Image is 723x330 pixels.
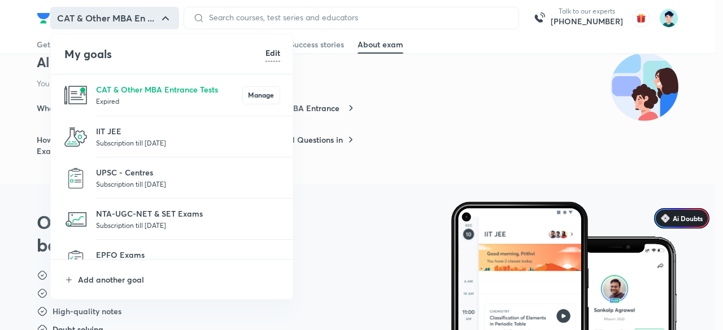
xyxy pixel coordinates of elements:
[44,9,75,18] span: Support
[96,95,242,107] p: Expired
[242,86,280,104] button: Manage
[78,274,280,285] p: Add another goal
[64,46,265,63] h4: My goals
[96,137,280,148] p: Subscription till [DATE]
[96,166,280,178] p: UPSC - Centres
[265,47,280,59] h6: Edit
[64,249,87,272] img: EPFO Exams
[64,126,87,148] img: IIT JEE
[64,208,87,231] img: NTA-UGC-NET & SET Exams
[96,178,280,190] p: Subscription till [DATE]
[96,249,280,261] p: EPFO Exams
[64,167,87,190] img: UPSC - Centres
[96,83,242,95] p: CAT & Other MBA Entrance Tests
[96,219,280,231] p: Subscription till [DATE]
[64,84,87,107] img: CAT & Other MBA Entrance Tests
[96,208,280,219] p: NTA-UGC-NET & SET Exams
[96,125,280,137] p: IIT JEE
